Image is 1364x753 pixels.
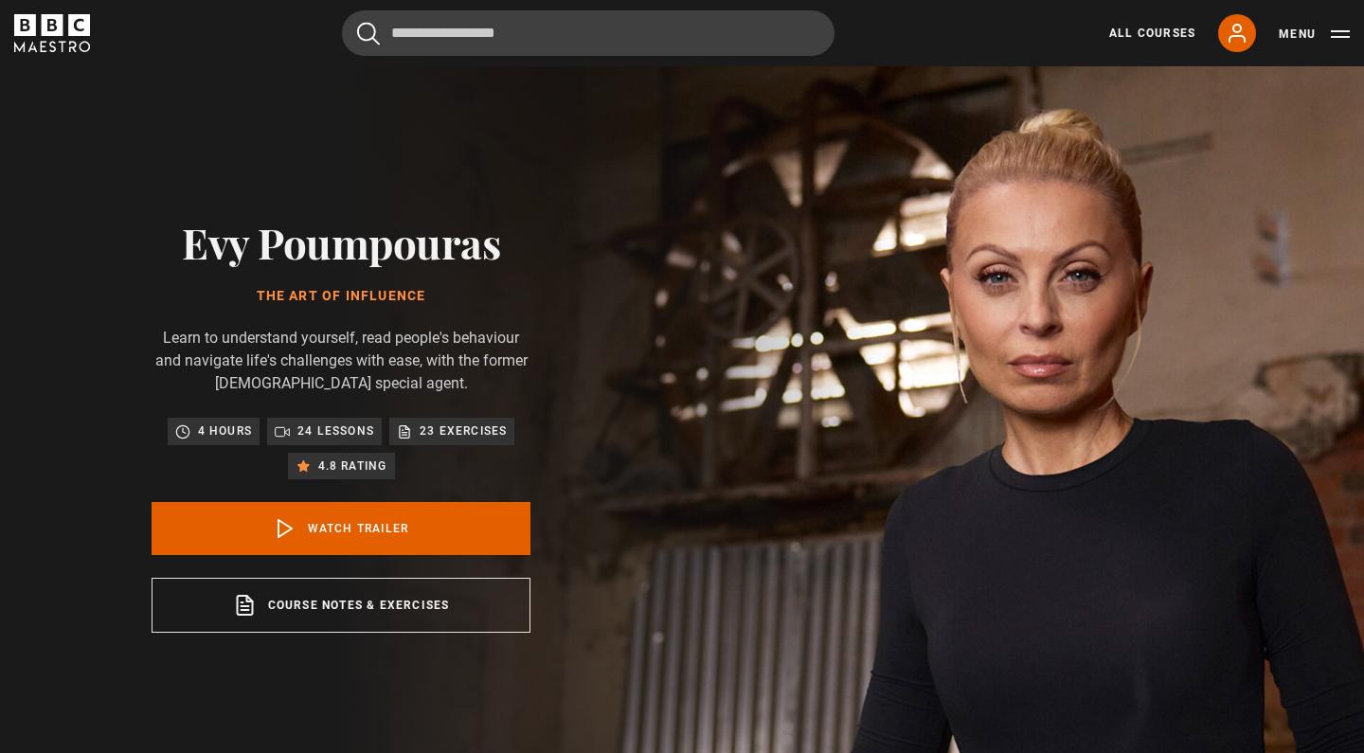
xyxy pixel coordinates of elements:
[297,421,374,440] p: 24 lessons
[318,457,387,475] p: 4.8 rating
[14,14,90,52] svg: BBC Maestro
[420,421,507,440] p: 23 exercises
[1279,25,1350,44] button: Toggle navigation
[1109,25,1195,42] a: All Courses
[198,421,252,440] p: 4 hours
[357,22,380,45] button: Submit the search query
[152,218,530,266] h2: Evy Poumpouras
[342,10,835,56] input: Search
[152,502,530,555] a: Watch Trailer
[152,327,530,395] p: Learn to understand yourself, read people's behaviour and navigate life's challenges with ease, w...
[152,289,530,304] h1: The Art of Influence
[152,578,530,633] a: Course notes & exercises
